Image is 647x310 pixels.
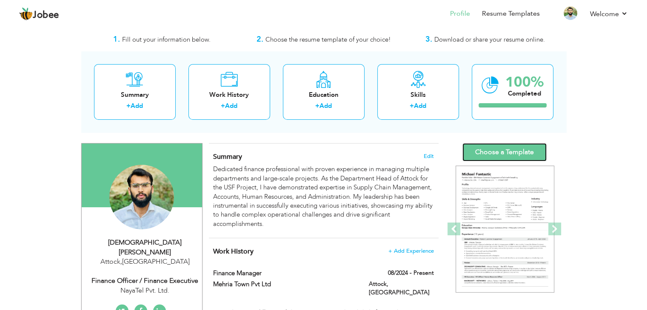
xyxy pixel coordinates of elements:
strong: 3. [425,34,432,45]
a: Add [225,101,237,110]
img: jobee.io [19,7,33,21]
a: Profile [450,9,470,19]
div: 100% [505,75,544,89]
a: Choose a Template [462,143,547,161]
div: Finance Officer / Finance Executive [88,276,202,286]
div: Dedicated finance professional with proven experience in managing multiple departments and large-... [213,165,433,228]
img: Muhammad Umer Mujahid [109,165,174,229]
a: Add [131,101,143,110]
strong: 1. [113,34,120,45]
label: 08/2024 - Present [388,269,434,277]
span: Edit [424,153,434,159]
a: Add [319,101,332,110]
label: + [315,101,319,110]
div: Attock [GEOGRAPHIC_DATA] [88,257,202,267]
div: Education [290,90,358,99]
label: Attock, [GEOGRAPHIC_DATA] [369,280,434,297]
a: Welcome [590,9,628,19]
a: Resume Templates [482,9,540,19]
span: , [120,257,122,266]
h4: Adding a summary is a quick and easy way to highlight your experience and interests. [213,152,433,161]
span: Download or share your resume online. [434,35,545,44]
span: Jobee [33,11,59,20]
img: Profile Img [564,6,577,20]
label: Mehria Town Pvt Ltd [213,280,356,289]
span: Fill out your information below. [122,35,211,44]
div: Work History [195,90,263,99]
span: + Add Experience [388,248,434,254]
span: Work History [213,247,254,256]
label: + [221,101,225,110]
span: Choose the resume template of your choice! [265,35,391,44]
div: Completed [505,89,544,98]
h4: This helps to show the companies you have worked for. [213,247,433,256]
div: Summary [101,90,169,99]
span: Summary [213,152,242,161]
div: Skills [384,90,452,99]
label: + [126,101,131,110]
a: Jobee [19,7,59,21]
div: NayaTel Pvt. Ltd. [88,286,202,296]
div: [DEMOGRAPHIC_DATA][PERSON_NAME] [88,238,202,257]
strong: 2. [257,34,263,45]
a: Add [414,101,426,110]
label: Finance Manager [213,269,356,278]
h3: Welcome to the Jobee Profile Builder! [81,21,566,30]
label: + [410,101,414,110]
